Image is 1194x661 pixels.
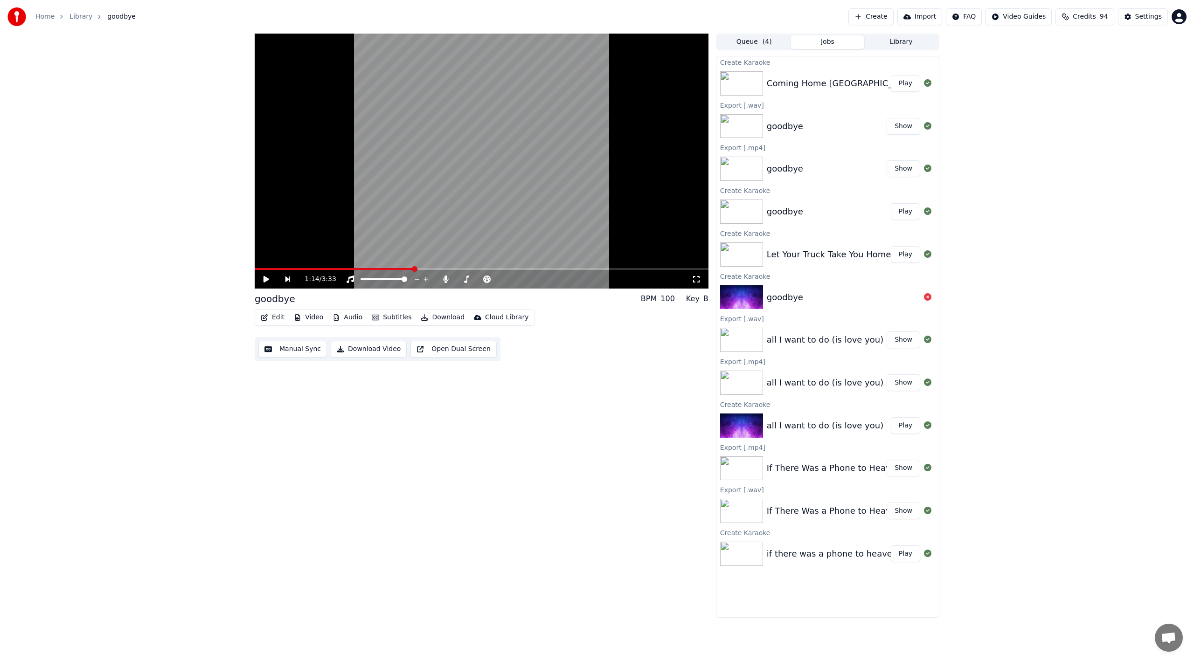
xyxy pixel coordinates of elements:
[107,12,136,21] span: goodbye
[891,203,920,220] button: Play
[716,56,939,68] div: Create Karaoke
[716,356,939,367] div: Export [.mp4]
[767,248,891,261] div: Let Your Truck Take You Home
[485,313,528,322] div: Cloud Library
[946,8,982,25] button: FAQ
[255,292,295,305] div: goodbye
[716,227,939,239] div: Create Karaoke
[767,547,898,560] div: if there was a phone to heaven
[305,275,327,284] div: /
[716,399,939,410] div: Create Karaoke
[417,311,468,324] button: Download
[716,99,939,110] div: Export [.wav]
[716,484,939,495] div: Export [.wav]
[767,504,901,517] div: If There Was a Phone to Heaven
[864,35,938,49] button: Library
[767,162,803,175] div: goodbye
[410,341,497,358] button: Open Dual Screen
[290,311,327,324] button: Video
[7,7,26,26] img: youka
[1100,12,1108,21] span: 94
[767,120,803,133] div: goodbye
[305,275,319,284] span: 1:14
[1118,8,1168,25] button: Settings
[887,374,920,391] button: Show
[891,246,920,263] button: Play
[887,503,920,519] button: Show
[767,291,803,304] div: goodbye
[891,75,920,92] button: Play
[716,185,939,196] div: Create Karaoke
[641,293,657,304] div: BPM
[321,275,336,284] span: 3:33
[891,545,920,562] button: Play
[69,12,92,21] a: Library
[767,77,917,90] div: Coming Home [GEOGRAPHIC_DATA]
[767,205,803,218] div: goodbye
[897,8,942,25] button: Import
[1055,8,1114,25] button: Credits94
[716,441,939,453] div: Export [.mp4]
[1135,12,1162,21] div: Settings
[716,527,939,538] div: Create Karaoke
[716,142,939,153] div: Export [.mp4]
[767,461,901,475] div: If There Was a Phone to Heaven
[986,8,1052,25] button: Video Guides
[887,460,920,476] button: Show
[767,333,883,346] div: all I want to do (is love you)
[1155,624,1183,652] div: Open chat
[791,35,865,49] button: Jobs
[848,8,894,25] button: Create
[686,293,700,304] div: Key
[887,331,920,348] button: Show
[716,313,939,324] div: Export [.wav]
[887,160,920,177] button: Show
[1073,12,1096,21] span: Credits
[257,311,288,324] button: Edit
[703,293,708,304] div: B
[329,311,366,324] button: Audio
[887,118,920,135] button: Show
[717,35,791,49] button: Queue
[763,37,772,47] span: ( 4 )
[660,293,675,304] div: 100
[767,376,883,389] div: all I want to do (is love you)
[35,12,55,21] a: Home
[258,341,327,358] button: Manual Sync
[35,12,136,21] nav: breadcrumb
[767,419,883,432] div: all I want to do (is love you)
[368,311,415,324] button: Subtitles
[716,270,939,282] div: Create Karaoke
[891,417,920,434] button: Play
[331,341,407,358] button: Download Video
